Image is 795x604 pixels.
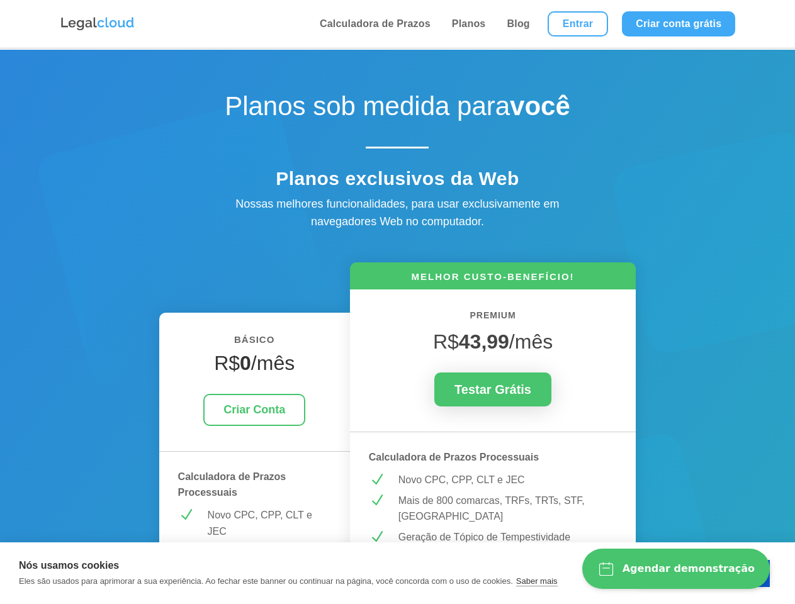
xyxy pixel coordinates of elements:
a: Entrar [548,11,608,36]
div: Nossas melhores funcionalidades, para usar exclusivamente em navegadores Web no computador. [208,195,586,232]
p: Mais de 800 comarcas, TRFs, TRTs, STF, [GEOGRAPHIC_DATA] [398,493,617,525]
p: Eles são usados para aprimorar a sua experiência. Ao fechar este banner ou continuar na página, v... [19,576,513,586]
h6: MELHOR CUSTO-BENEFÍCIO! [350,270,636,289]
h6: BÁSICO [178,332,331,354]
a: Criar Conta [203,394,305,426]
strong: Calculadora de Prazos Processuais [178,471,286,498]
span: N [369,493,385,508]
span: R$ /mês [433,330,553,353]
strong: Nós usamos cookies [19,560,119,571]
a: Testar Grátis [434,372,551,406]
span: N [369,472,385,488]
strong: você [510,91,570,121]
span: N [369,529,385,545]
strong: 0 [240,352,251,374]
h4: Planos exclusivos da Web [177,167,617,196]
p: Geração de Tópico de Tempestividade [398,529,617,545]
strong: Calculadora de Prazos Processuais [369,452,539,462]
p: Novo CPC, CPP, CLT e JEC [208,507,331,539]
strong: 43,99 [459,330,509,353]
img: Logo da Legalcloud [60,16,135,32]
h4: R$ /mês [178,351,331,381]
span: N [178,507,194,523]
a: Criar conta grátis [622,11,735,36]
h6: PREMIUM [369,308,617,330]
h1: Planos sob medida para [177,91,617,128]
p: Novo CPC, CPP, CLT e JEC [398,472,617,488]
a: Saber mais [516,576,558,586]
